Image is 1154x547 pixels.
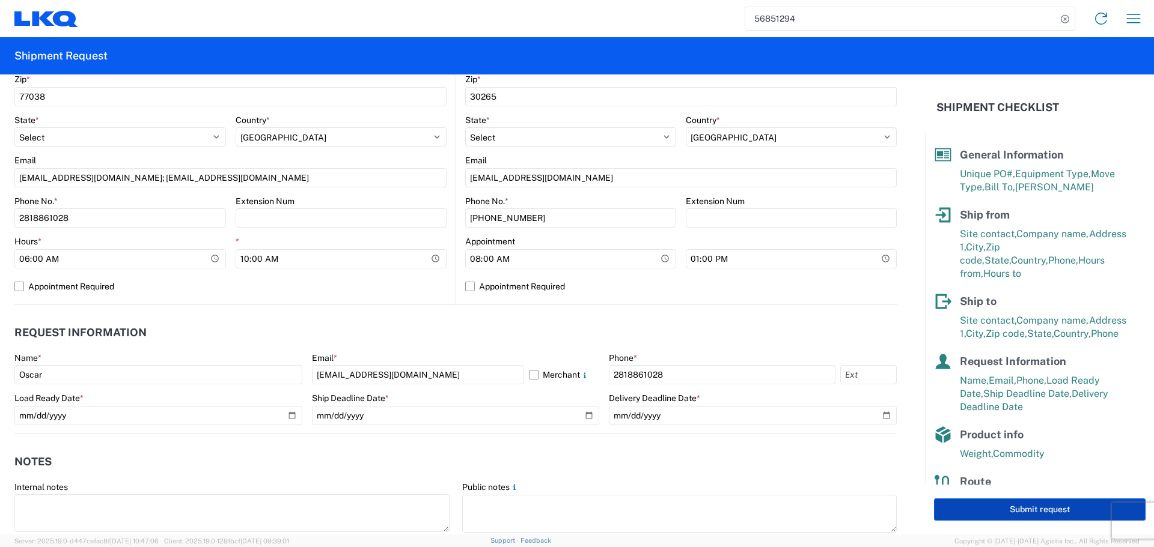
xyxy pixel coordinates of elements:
span: Country, [1011,255,1048,266]
h2: Notes [14,456,52,468]
input: Ext [840,365,897,384]
span: Unique PO#, [960,168,1015,180]
span: Phone, [1016,375,1046,386]
h2: Shipment Request [14,49,108,63]
label: Appointment Required [14,277,447,296]
label: Hours [14,236,41,247]
label: Phone [609,352,637,363]
label: Country [236,115,270,125]
span: Site contact, [960,315,1016,326]
span: Hours to [983,268,1021,279]
span: Ship Deadline Date, [983,388,1072,399]
span: Client: 2025.19.0-129fbcf [164,537,289,545]
input: Shipment, tracking or reference number [745,7,1057,30]
span: Country, [1054,328,1091,339]
span: Request Information [960,355,1066,367]
label: Load Ready Date [14,393,84,403]
span: Phone [1091,328,1119,339]
span: Copyright © [DATE]-[DATE] Agistix Inc., All Rights Reserved [954,536,1140,546]
span: Ship from [960,208,1010,221]
span: Commodity [993,448,1045,459]
span: [DATE] 09:39:01 [240,537,289,545]
span: Product info [960,428,1024,441]
h2: Shipment Checklist [936,100,1059,115]
span: City, [966,328,986,339]
label: Merchant [529,365,600,384]
span: Equipment Type, [1015,168,1091,180]
h2: Request Information [14,327,147,339]
span: Site contact, [960,228,1016,240]
label: Email [14,155,36,166]
span: Email, [989,375,1016,386]
span: [PERSON_NAME] [1015,181,1094,193]
label: Extension Num [686,196,745,207]
span: Route [960,475,991,488]
label: Name [14,352,41,363]
span: State, [985,255,1011,266]
label: Country [686,115,720,125]
label: Public notes [462,482,519,492]
label: State [14,115,39,125]
span: Server: 2025.19.0-d447cefac8f [14,537,159,545]
a: Feedback [521,537,551,544]
span: General Information [960,148,1064,161]
span: Name, [960,375,989,386]
label: Zip [465,74,481,85]
span: State, [1027,328,1054,339]
a: Support [490,537,521,544]
span: Bill To, [985,181,1015,193]
span: Zip code, [986,328,1027,339]
span: Company name, [1016,315,1089,326]
label: Appointment [465,236,515,247]
button: Submit request [934,498,1146,521]
label: Appointment Required [465,277,897,296]
label: Extension Num [236,196,295,207]
span: Company name, [1016,228,1089,240]
label: Phone No. [14,196,58,207]
label: Email [465,155,487,166]
label: Email [312,352,337,363]
span: Phone, [1048,255,1078,266]
label: Ship Deadline Date [312,393,389,403]
label: Phone No. [465,196,508,207]
span: City, [966,241,986,253]
label: Delivery Deadline Date [609,393,700,403]
span: Ship to [960,295,997,307]
label: State [465,115,490,125]
span: [DATE] 10:47:06 [110,537,159,545]
label: Internal notes [14,482,68,492]
label: Zip [14,74,30,85]
span: Weight, [960,448,993,459]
